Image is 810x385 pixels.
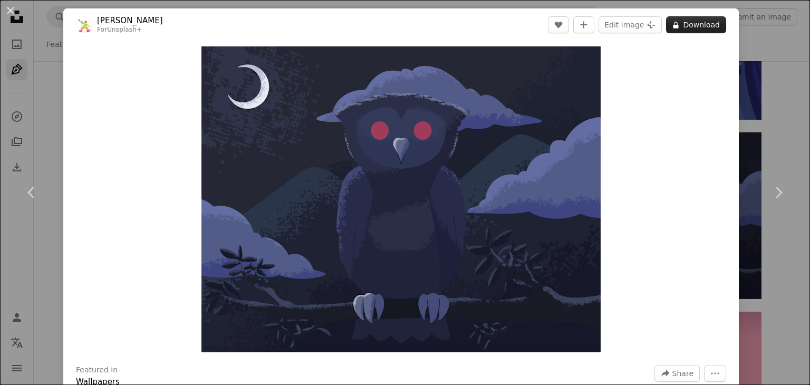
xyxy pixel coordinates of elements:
button: Like [548,16,569,33]
img: Go to Mohammad Bazar's profile [76,16,93,33]
button: Zoom in on this image [201,46,601,352]
button: Add to Collection [573,16,594,33]
a: Unsplash+ [107,26,142,33]
button: Share this image [654,365,700,382]
a: [PERSON_NAME] [97,15,163,26]
img: A spooky owl watches from a moonlit night. [201,46,601,352]
div: For [97,26,163,34]
button: Edit image [599,16,662,33]
a: Next [747,142,810,243]
button: More Actions [704,365,726,382]
h3: Featured in [76,365,118,376]
button: Download [666,16,726,33]
span: Share [672,365,693,381]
